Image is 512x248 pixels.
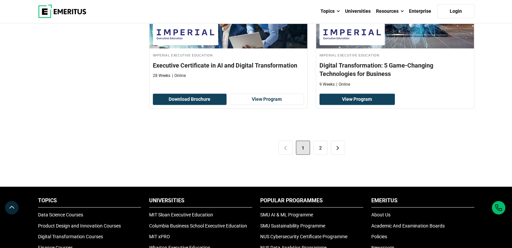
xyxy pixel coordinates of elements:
span: 1 [296,141,310,155]
a: About Us [371,212,390,217]
img: Imperial Executive Education [323,27,381,42]
a: Data Science Courses [38,212,83,217]
a: Columbia Business School Executive Education [149,223,247,229]
a: View Program [319,94,395,105]
a: Digital Transformation Courses [38,234,103,239]
a: MIT Sloan Executive Education [149,212,213,217]
button: Download Brochure [153,94,227,105]
a: > [331,141,345,155]
a: SMU Sustainability Programme [260,223,325,229]
a: Academic And Examination Boards [371,223,445,229]
h4: Imperial Executive Education [153,52,304,58]
a: Policies [371,234,387,239]
p: 28 Weeks [153,73,170,79]
p: 9 Weeks [319,82,335,87]
a: View Program [230,94,304,105]
h4: Digital Transformation: 5 Game-Changing Technologies for Business [319,61,471,78]
img: Imperial Executive Education [156,27,215,42]
p: Online [336,82,350,87]
a: 2 [313,141,328,155]
p: Online [172,73,186,79]
a: SMU AI & ML Programme [260,212,313,217]
a: Product Design and Innovation Courses [38,223,121,229]
a: Login [437,4,474,18]
h4: Executive Certificate in AI and Digital Transformation [153,61,304,70]
a: NUS Cybersecurity Certificate Programme [260,234,347,239]
a: MIT xPRO [149,234,170,239]
h4: Imperial Executive Education [319,52,471,58]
